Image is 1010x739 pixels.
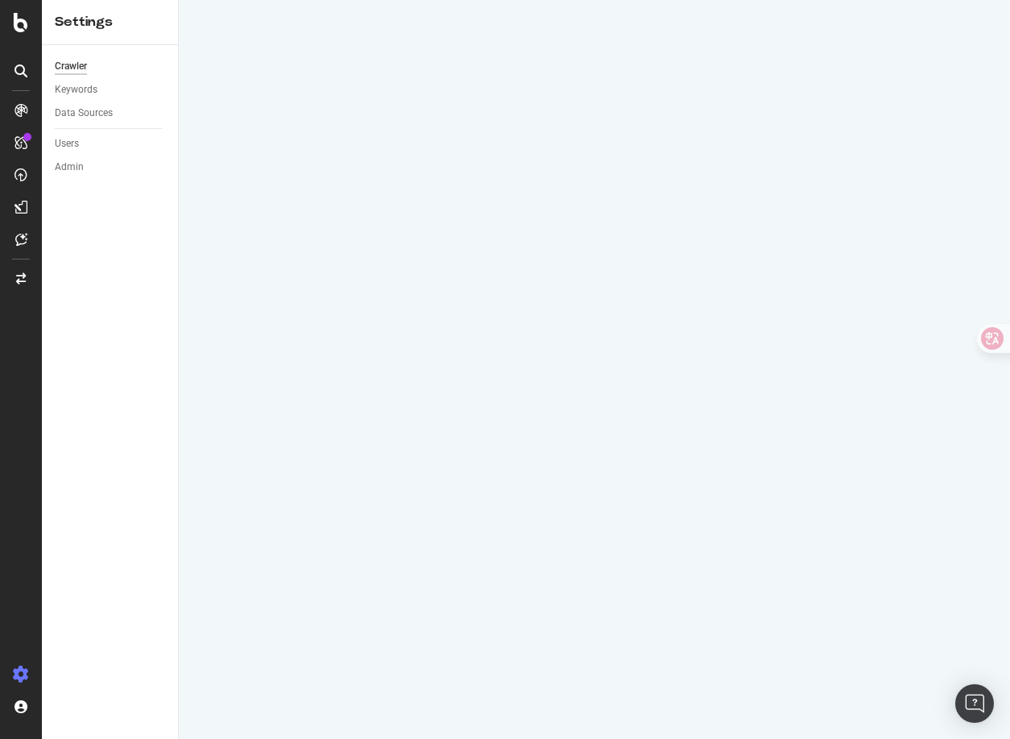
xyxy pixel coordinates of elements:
[55,13,165,31] div: Settings
[55,58,87,75] div: Crawler
[55,81,167,98] a: Keywords
[55,105,167,122] a: Data Sources
[55,105,113,122] div: Data Sources
[55,135,79,152] div: Users
[55,81,97,98] div: Keywords
[55,58,167,75] a: Crawler
[55,135,167,152] a: Users
[55,159,84,176] div: Admin
[955,684,994,723] div: Open Intercom Messenger
[55,159,167,176] a: Admin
